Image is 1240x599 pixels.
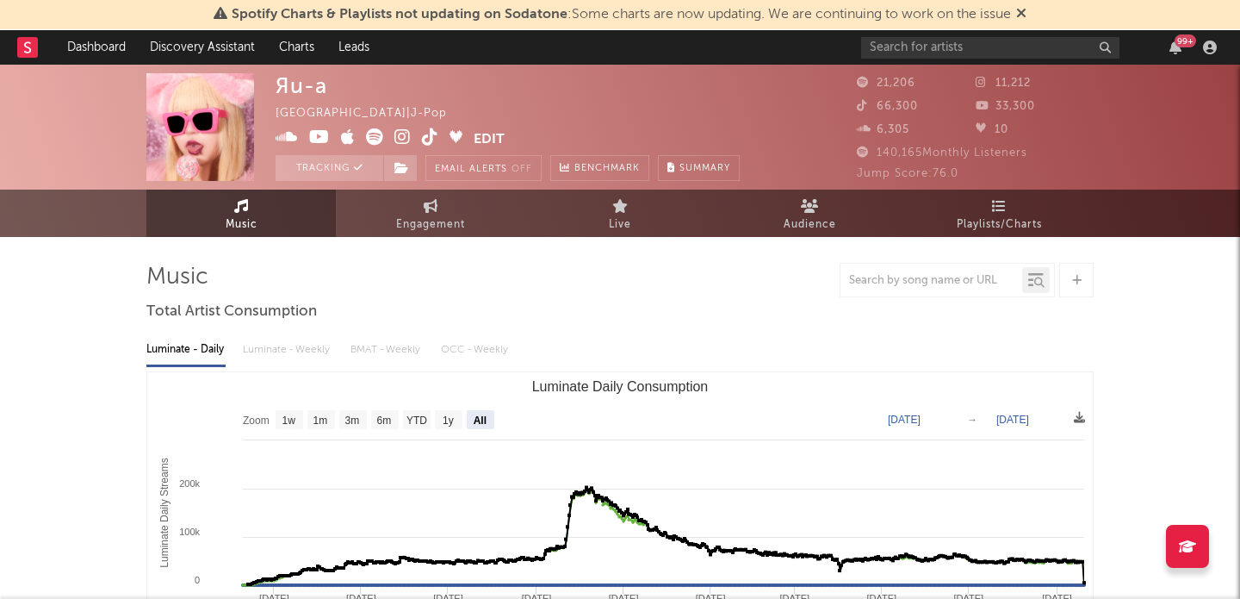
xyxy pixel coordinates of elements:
[146,302,317,322] span: Total Artist Consumption
[232,8,1011,22] span: : Some charts are now updating. We are continuing to work on the issue
[976,124,1008,135] span: 10
[326,30,381,65] a: Leads
[1016,8,1026,22] span: Dismiss
[857,147,1027,159] span: 140,165 Monthly Listeners
[976,78,1031,89] span: 11,212
[158,458,170,567] text: Luminate Daily Streams
[226,215,257,235] span: Music
[377,415,392,427] text: 6m
[976,101,1035,112] span: 33,300
[550,155,649,181] a: Benchmark
[715,190,904,237] a: Audience
[276,155,383,181] button: Tracking
[276,103,467,124] div: [GEOGRAPHIC_DATA] | J-Pop
[138,30,267,65] a: Discovery Assistant
[396,215,465,235] span: Engagement
[857,124,909,135] span: 6,305
[525,190,715,237] a: Live
[574,159,640,179] span: Benchmark
[658,155,740,181] button: Summary
[313,415,328,427] text: 1m
[195,575,200,585] text: 0
[512,165,532,174] em: Off
[232,8,567,22] span: Spotify Charts & Playlists not updating on Sodatone
[840,274,1022,288] input: Search by song name or URL
[1175,34,1196,47] div: 99 +
[957,215,1042,235] span: Playlists/Charts
[857,78,915,89] span: 21,206
[861,37,1119,59] input: Search for artists
[904,190,1094,237] a: Playlists/Charts
[179,478,200,489] text: 200k
[336,190,525,237] a: Engagement
[282,415,296,427] text: 1w
[406,415,427,427] text: YTD
[443,415,454,427] text: 1y
[267,30,326,65] a: Charts
[996,414,1029,426] text: [DATE]
[179,527,200,537] text: 100k
[55,30,138,65] a: Dashboard
[146,190,336,237] a: Music
[857,168,958,179] span: Jump Score: 76.0
[679,164,730,173] span: Summary
[967,414,977,426] text: →
[857,101,918,112] span: 66,300
[474,415,487,427] text: All
[425,155,542,181] button: Email AlertsOff
[532,379,709,394] text: Luminate Daily Consumption
[276,73,327,98] div: Яu-a
[146,335,226,365] div: Luminate - Daily
[784,215,836,235] span: Audience
[888,414,921,426] text: [DATE]
[474,128,505,150] button: Edit
[345,415,360,427] text: 3m
[243,415,270,427] text: Zoom
[1169,41,1181,54] button: 99+
[609,215,631,235] span: Live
